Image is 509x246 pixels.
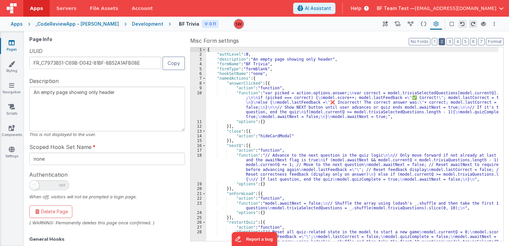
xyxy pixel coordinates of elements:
div: 9 [191,86,206,90]
div: This is not displayed to the user. [29,131,185,138]
span: Description [29,77,59,85]
div: 13 [191,129,206,134]
button: 3 [446,38,453,45]
button: Copy [163,57,185,70]
div: ( WARNING: Permanently deletes this page once confirmed. ) [29,220,185,226]
span: [EMAIL_ADDRESS][DOMAIN_NAME] [415,5,496,12]
span: Apps [30,5,43,12]
div: _CodeReviewApp - [PERSON_NAME] [36,21,119,27]
div: 5 [191,67,206,71]
span: Scoped Hook Set Name [29,143,92,151]
div: 25 [191,215,206,220]
button: 7 [478,38,485,45]
div: 18 [191,153,206,182]
iframe: Marker.io feedback button [232,232,277,246]
button: AI Assistant [293,3,335,14]
div: 15 [191,138,206,143]
div: 4 [191,62,206,66]
div: 17 [191,148,206,153]
button: No Folds [409,38,430,45]
button: 4 [454,38,461,45]
span: Servers [56,5,76,12]
button: 1 [432,38,437,45]
div: 7 [191,76,206,81]
div: Development [132,21,163,27]
div: 11 [191,119,206,124]
h4: BF Trivia [179,21,199,26]
div: 16 [191,143,206,148]
div: 19 [191,182,206,186]
div: 1 [191,47,206,52]
div: 24 [191,210,206,215]
button: Delete Page [29,205,72,218]
img: d5d5e22eeaee244ecab42caaf22dbd7e [234,19,244,29]
div: 10 [191,91,206,119]
span: AI Assistant [305,5,331,12]
div: 20 [191,186,206,191]
button: 2 [439,38,445,45]
div: 26 [191,220,206,225]
div: 2 [191,52,206,57]
button: Options [490,20,498,28]
span: Misc Form settings [190,37,239,45]
div: 22 [191,196,206,201]
div: 27 [191,225,206,230]
div: When off, visitors will not be prompted a login page. [29,194,185,200]
span: UUID [29,47,43,55]
button: Format [486,38,504,45]
span: File Assets [90,5,119,12]
div: Apps [11,21,23,27]
div: 3 [191,57,206,62]
div: 12 [191,124,206,129]
button: 5 [462,38,469,45]
button: BF Team Test — [EMAIL_ADDRESS][DOMAIN_NAME] [377,5,504,12]
div: V: 0.11 [202,20,219,28]
div: 6 [191,71,206,76]
div: 23 [191,201,206,211]
strong: Page Info [29,36,52,42]
span: BF Team Test — [377,5,415,12]
button: 6 [470,38,477,45]
strong: General Hooks [29,236,65,242]
span: Help [351,5,361,12]
div: 8 [191,81,206,86]
div: 14 [191,134,206,138]
div: 21 [191,191,206,196]
span: Authentication [29,171,68,179]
